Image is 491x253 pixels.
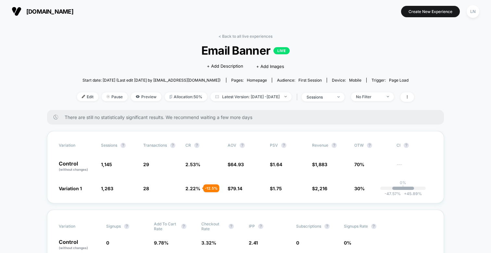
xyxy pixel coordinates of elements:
[231,186,242,191] span: 79.14
[312,143,328,148] span: Revenue
[307,95,333,100] div: sessions
[194,143,199,148] button: ?
[59,186,82,191] span: Variation 1
[249,240,258,246] span: 2.41
[281,143,286,148] button: ?
[273,186,282,191] span: 1.75
[82,95,85,98] img: edit
[185,143,191,148] span: CR
[354,162,364,167] span: 70%
[231,78,267,83] div: Pages:
[401,191,422,196] span: 45.89 %
[344,224,368,229] span: Signups Rate
[270,186,282,191] span: $
[349,78,361,83] span: mobile
[296,240,299,246] span: 0
[240,143,245,148] button: ?
[249,224,255,229] span: IPP
[101,186,113,191] span: 1,263
[154,240,169,246] span: 9.78 %
[327,78,366,83] span: Device:
[273,162,282,167] span: 1.64
[94,44,397,57] span: Email Banner
[371,224,376,229] button: ?
[467,5,479,18] div: LN
[215,95,219,98] img: calendar
[170,143,175,148] button: ?
[229,224,234,229] button: ?
[165,92,207,101] span: Allocation: 50%
[12,7,21,16] img: Visually logo
[106,240,109,246] span: 0
[107,95,110,98] img: end
[270,162,282,167] span: $
[143,143,167,148] span: Transactions
[106,224,121,229] span: Signups
[356,94,382,99] div: No Filter
[400,180,406,185] p: 0%
[207,63,243,70] span: + Add Description
[59,221,94,231] span: Variation
[270,143,278,148] span: PSV
[247,78,267,83] span: homepage
[231,162,244,167] span: 64.93
[201,221,225,231] span: Checkout Rate
[102,92,128,101] span: Pause
[295,92,302,102] span: |
[332,143,337,148] button: ?
[389,78,409,83] span: Page Load
[337,96,340,98] img: end
[170,95,172,99] img: rebalance
[273,47,290,54] p: LIVE
[402,185,404,190] p: |
[59,167,88,171] span: (without changes)
[315,162,327,167] span: 1,883
[367,143,372,148] button: ?
[10,6,75,17] button: [DOMAIN_NAME]
[228,162,244,167] span: $
[26,8,73,15] span: [DOMAIN_NAME]
[258,224,263,229] button: ?
[120,143,126,148] button: ?
[59,246,88,250] span: (without changes)
[154,221,178,231] span: Add To Cart Rate
[201,240,216,246] span: 3.32 %
[284,96,287,97] img: end
[354,186,365,191] span: 30%
[101,162,112,167] span: 1,145
[387,96,389,97] img: end
[312,186,327,191] span: $
[101,143,117,148] span: Sessions
[59,161,94,172] p: Control
[401,6,460,17] button: Create New Experience
[344,240,351,246] span: 0 %
[397,143,432,148] span: CI
[59,239,100,250] p: Control
[210,92,292,101] span: Latest Version: [DATE] - [DATE]
[324,224,330,229] button: ?
[465,5,481,18] button: LN
[185,162,200,167] span: 2.53 %
[228,186,242,191] span: $
[124,224,129,229] button: ?
[59,143,94,148] span: Variation
[384,191,401,196] span: -47.57 %
[143,162,149,167] span: 29
[371,78,409,83] div: Trigger:
[312,162,327,167] span: $
[315,186,327,191] span: 2,216
[131,92,161,101] span: Preview
[404,191,407,196] span: +
[397,163,432,172] span: ---
[203,184,219,192] div: - 12.5 %
[185,186,200,191] span: 2.22 %
[404,143,409,148] button: ?
[354,143,390,148] span: OTW
[82,78,220,83] span: Start date: [DATE] (Last edit [DATE] by [EMAIL_ADDRESS][DOMAIN_NAME])
[65,114,431,120] span: There are still no statistically significant results. We recommend waiting a few more days
[181,224,186,229] button: ?
[256,64,284,69] span: + Add Images
[228,143,236,148] span: AOV
[143,186,149,191] span: 28
[277,78,322,83] div: Audience:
